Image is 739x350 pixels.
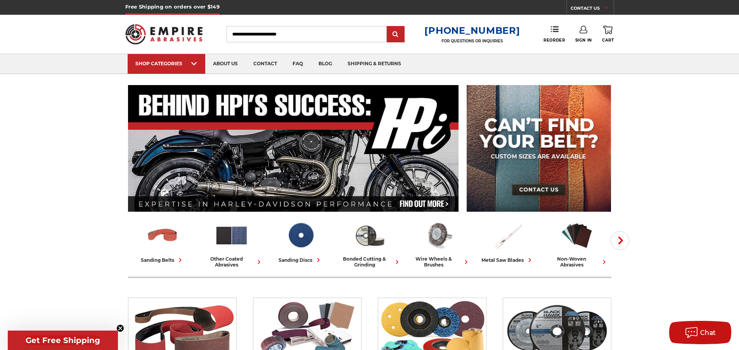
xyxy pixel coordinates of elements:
[141,256,184,264] div: sanding belts
[571,4,614,15] a: CONTACT US
[131,219,194,264] a: sanding belts
[476,219,539,264] a: metal saw blades
[26,336,100,345] span: Get Free Shipping
[407,256,470,268] div: wire wheels & brushes
[285,54,311,74] a: faq
[543,38,565,43] span: Reorder
[116,324,124,332] button: Close teaser
[611,231,629,250] button: Next
[353,219,387,252] img: Bonded Cutting & Grinding
[407,219,470,268] a: wire wheels & brushes
[8,331,118,350] div: Get Free ShippingClose teaser
[602,26,614,43] a: Cart
[338,256,401,268] div: bonded cutting & grinding
[269,219,332,264] a: sanding discs
[545,256,608,268] div: non-woven abrasives
[481,256,534,264] div: metal saw blades
[205,54,246,74] a: about us
[200,256,263,268] div: other coated abrasives
[422,219,456,252] img: Wire Wheels & Brushes
[700,329,716,336] span: Chat
[284,219,318,252] img: Sanding Discs
[424,38,520,44] p: FOR QUESTIONS OR INQUIRIES
[340,54,409,74] a: shipping & returns
[246,54,285,74] a: contact
[135,61,197,66] div: SHOP CATEGORIES
[311,54,340,74] a: blog
[575,38,592,43] span: Sign In
[491,219,525,252] img: Metal Saw Blades
[467,85,611,212] img: promo banner for custom belts.
[215,219,249,252] img: Other Coated Abrasives
[145,219,180,252] img: Sanding Belts
[125,19,203,49] img: Empire Abrasives
[560,219,594,252] img: Non-woven Abrasives
[543,26,565,42] a: Reorder
[200,219,263,268] a: other coated abrasives
[545,219,608,268] a: non-woven abrasives
[424,25,520,36] a: [PHONE_NUMBER]
[128,85,459,212] img: Banner for an interview featuring Horsepower Inc who makes Harley performance upgrades featured o...
[338,219,401,268] a: bonded cutting & grinding
[669,321,731,344] button: Chat
[279,256,322,264] div: sanding discs
[602,38,614,43] span: Cart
